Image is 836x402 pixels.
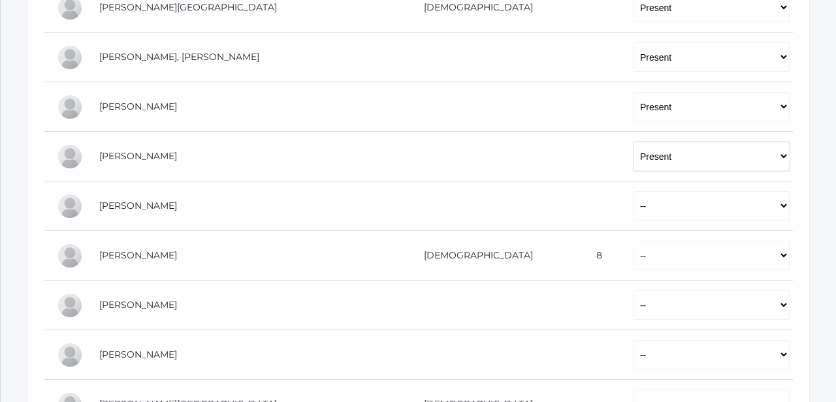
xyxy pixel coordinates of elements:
[568,231,620,281] td: 8
[99,51,259,63] a: [PERSON_NAME], [PERSON_NAME]
[99,150,177,162] a: [PERSON_NAME]
[99,1,277,13] a: [PERSON_NAME][GEOGRAPHIC_DATA]
[99,348,177,360] a: [PERSON_NAME]
[57,342,83,368] div: Jordyn Paterson
[57,144,83,170] div: Jasper Johnson
[57,193,83,219] div: Jade Johnson
[99,100,177,112] a: [PERSON_NAME]
[57,292,83,318] div: Weston Moran
[99,299,177,311] a: [PERSON_NAME]
[99,200,177,211] a: [PERSON_NAME]
[57,94,83,120] div: Abrielle Hazen
[57,44,83,70] div: Ryder Hardisty
[379,231,568,281] td: [DEMOGRAPHIC_DATA]
[57,243,83,269] div: Nora McKenzie
[99,249,177,261] a: [PERSON_NAME]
